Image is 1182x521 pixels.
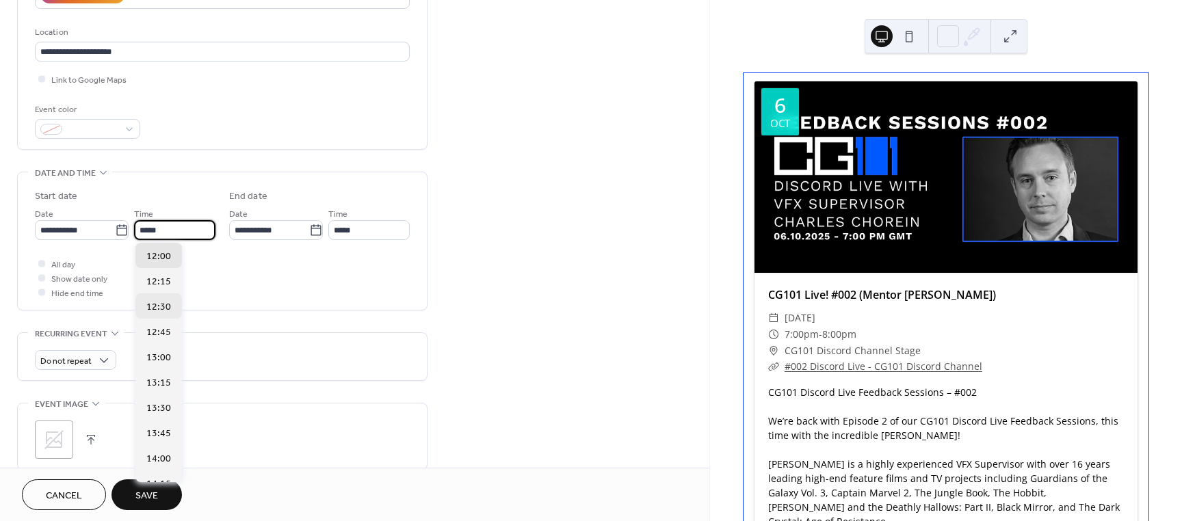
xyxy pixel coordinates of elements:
[146,376,171,390] span: 13:15
[768,343,779,359] div: ​
[774,95,786,116] div: 6
[768,358,779,375] div: ​
[35,25,407,40] div: Location
[46,489,82,503] span: Cancel
[35,189,77,204] div: Start date
[35,207,53,222] span: Date
[146,250,171,264] span: 12:00
[785,310,815,326] span: [DATE]
[51,73,127,88] span: Link to Google Maps
[35,166,96,181] span: Date and time
[785,326,819,343] span: 7:00pm
[51,258,75,272] span: All day
[146,300,171,315] span: 12:30
[35,420,73,459] div: ;
[35,103,137,117] div: Event color
[51,286,103,301] span: Hide end time
[785,343,921,359] span: CG101 Discord Channel Stage
[822,326,856,343] span: 8:00pm
[135,489,158,503] span: Save
[111,479,182,510] button: Save
[768,326,779,343] div: ​
[146,325,171,340] span: 12:45
[146,401,171,416] span: 13:30
[134,207,153,222] span: Time
[22,479,106,510] button: Cancel
[146,477,171,492] span: 14:15
[328,207,347,222] span: Time
[785,360,982,373] a: #002 Discord Live - CG101 Discord Channel
[51,272,107,286] span: Show date only
[146,275,171,289] span: 12:15
[770,118,790,129] div: Oct
[819,326,822,343] span: -
[35,327,107,341] span: Recurring event
[768,287,996,302] a: CG101 Live! #002 (Mentor [PERSON_NAME])
[229,189,267,204] div: End date
[146,452,171,466] span: 14:00
[768,310,779,326] div: ​
[35,397,88,412] span: Event image
[40,353,92,369] span: Do not repeat
[229,207,248,222] span: Date
[146,427,171,441] span: 13:45
[146,351,171,365] span: 13:00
